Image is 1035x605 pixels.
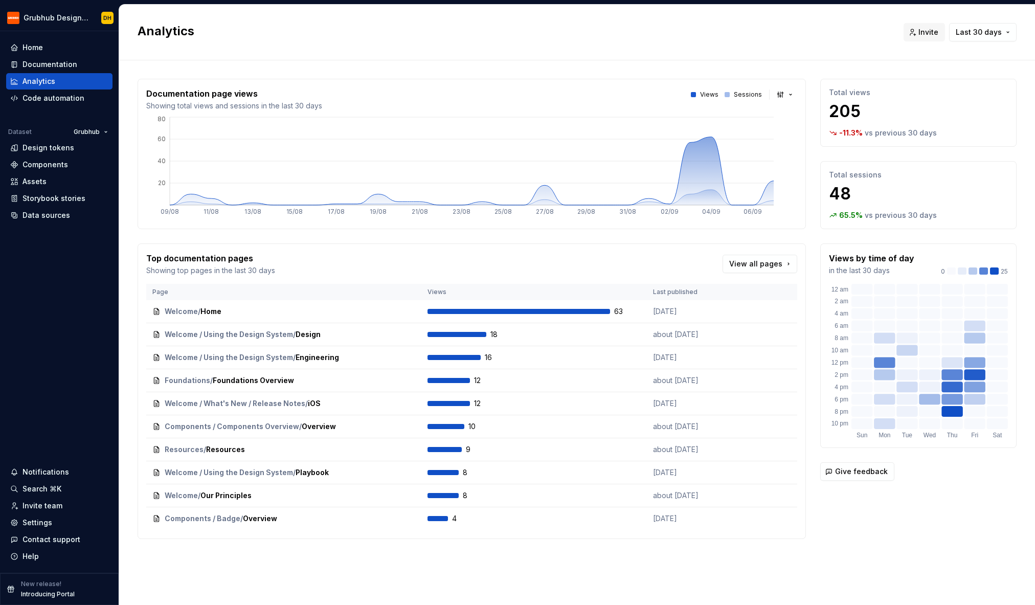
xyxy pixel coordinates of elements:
text: 6 pm [835,396,848,403]
p: 0 [941,267,945,276]
span: / [198,306,200,317]
tspan: 17/08 [328,208,345,215]
button: Help [6,548,112,565]
a: Documentation [6,56,112,73]
p: Showing top pages in the last 30 days [146,265,275,276]
span: Welcome / Using the Design System [165,467,293,478]
span: / [293,329,296,340]
span: 18 [490,329,517,340]
tspan: 09/08 [161,208,179,215]
p: Introducing Portal [21,590,75,598]
text: 8 pm [835,408,848,415]
text: 10 am [831,347,848,354]
div: Design tokens [22,143,74,153]
tspan: 31/08 [619,208,636,215]
div: Components [22,160,68,170]
th: Views [421,284,647,300]
th: Page [146,284,421,300]
p: 205 [829,101,1008,122]
p: New release! [21,580,61,588]
button: Give feedback [820,462,894,481]
span: Welcome [165,306,198,317]
div: Data sources [22,210,70,220]
div: Dataset [8,128,32,136]
span: Playbook [296,467,329,478]
a: Storybook stories [6,190,112,207]
a: Home [6,39,112,56]
tspan: 20 [158,179,166,187]
p: [DATE] [653,352,730,363]
span: Components / Components Overview [165,421,299,432]
p: 48 [829,184,1008,204]
tspan: 15/08 [286,208,303,215]
p: [DATE] [653,467,730,478]
a: Code automation [6,90,112,106]
span: 16 [485,352,511,363]
p: 65.5 % [839,210,863,220]
tspan: 60 [157,135,166,143]
p: [DATE] [653,306,730,317]
p: in the last 30 days [829,265,914,276]
span: / [293,467,296,478]
p: Views [700,91,718,99]
span: Welcome / Using the Design System [165,329,293,340]
tspan: 29/08 [577,208,595,215]
p: about [DATE] [653,490,730,501]
p: Showing total views and sessions in the last 30 days [146,101,322,111]
img: 4e8d6f31-f5cf-47b4-89aa-e4dec1dc0822.png [7,12,19,24]
text: 12 am [831,286,848,293]
span: Overview [243,513,277,524]
p: Total views [829,87,1008,98]
button: Grubhub Design SystemDH [2,7,117,29]
text: Sun [857,432,867,439]
text: Tue [902,432,913,439]
button: Search ⌘K [6,481,112,497]
text: 6 am [835,322,848,329]
tspan: 25/08 [494,208,512,215]
text: Sat [993,432,1002,439]
text: 8 am [835,334,848,342]
div: Code automation [22,93,84,103]
div: Settings [22,518,52,528]
p: about [DATE] [653,375,730,386]
button: Notifications [6,464,112,480]
h2: Analytics [138,23,891,39]
button: Grubhub [69,125,112,139]
span: 8 [463,490,489,501]
span: / [293,352,296,363]
div: Notifications [22,467,69,477]
tspan: 21/08 [412,208,428,215]
a: Analytics [6,73,112,89]
span: Last 30 days [956,27,1002,37]
span: Welcome / What's New / Release Notes [165,398,305,409]
p: Total sessions [829,170,1008,180]
p: about [DATE] [653,444,730,455]
div: Invite team [22,501,62,511]
div: Grubhub Design System [24,13,89,23]
span: 12 [474,398,501,409]
div: Search ⌘K [22,484,61,494]
span: Foundations [165,375,210,386]
p: about [DATE] [653,421,730,432]
p: about [DATE] [653,329,730,340]
span: 4 [452,513,479,524]
a: View all pages [723,255,797,273]
span: / [204,444,206,455]
p: [DATE] [653,398,730,409]
text: 2 pm [835,371,848,378]
span: Design [296,329,321,340]
span: Resources [206,444,245,455]
span: Invite [918,27,938,37]
div: 25 [941,267,1008,276]
text: 12 pm [831,359,848,366]
span: / [299,421,302,432]
p: [DATE] [653,513,730,524]
span: Components / Badge [165,513,240,524]
tspan: 80 [157,115,166,123]
tspan: 04/09 [702,208,721,215]
div: Assets [22,176,47,187]
p: Top documentation pages [146,252,275,264]
div: Help [22,551,39,562]
span: 10 [468,421,495,432]
p: Views by time of day [829,252,914,264]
